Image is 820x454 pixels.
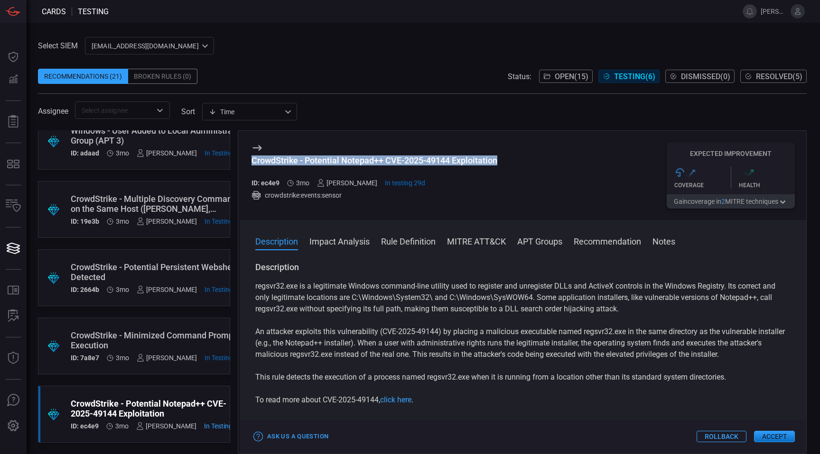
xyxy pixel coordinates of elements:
button: Impact Analysis [309,235,370,246]
span: Jul 01, 2025 8:00 AM [115,422,129,430]
span: Dismissed ( 0 ) [681,72,730,81]
span: Sep 15, 2025 9:22 AM [204,422,245,430]
span: Jul 24, 2025 3:07 PM [205,218,248,225]
button: Open(15) [539,70,593,83]
div: [PERSON_NAME] [137,354,197,362]
span: Cards [42,7,66,16]
span: Jul 17, 2025 9:37 AM [116,149,129,157]
div: [PERSON_NAME] [317,179,377,187]
h5: ID: ec4e9 [71,422,99,430]
button: Detections [2,68,25,91]
h5: ID: 19e3b [71,218,99,225]
h3: Description [255,262,791,273]
span: Testing ( 6 ) [614,72,655,81]
button: Inventory [2,195,25,218]
label: Select SIEM [38,41,78,50]
div: CrowdStrike - Potential Notepad++ CVE-2025-49144 Exploitation [252,155,497,165]
input: Select assignee [78,104,151,116]
h5: Expected Improvement [667,150,795,157]
p: To read more about CVE-2025-49144, . [255,394,791,406]
div: crowdstrike:events:sensor [252,191,497,200]
button: Ask Us A Question [2,389,25,412]
p: An attacker exploits this vulnerability (CVE-2025-49144) by placing a malicious executable named ... [255,326,791,360]
span: Assignee [38,107,68,116]
span: [PERSON_NAME].[PERSON_NAME] [761,8,787,15]
button: Resolved(5) [740,70,807,83]
button: Gaincoverage in2MITRE techniques [667,194,795,209]
span: Jul 09, 2025 4:08 AM [116,354,129,362]
button: Preferences [2,415,25,437]
button: Recommendation [574,235,641,246]
button: Dismissed(0) [665,70,735,83]
button: Accept [754,431,795,442]
div: Broken Rules (0) [128,69,197,84]
button: Reports [2,110,25,133]
button: Testing(6) [598,70,660,83]
div: CrowdStrike - Potential Persistent Webshell Detected [71,262,248,282]
span: Jul 01, 2025 8:00 AM [296,179,309,187]
button: Dashboard [2,45,25,68]
span: Jul 21, 2025 3:17 PM [205,149,248,157]
button: Cards [2,237,25,260]
button: Open [153,104,167,117]
span: Jul 22, 2025 4:48 PM [205,286,248,293]
div: CrowdStrike - Potential Notepad++ CVE-2025-49144 Exploitation [71,399,245,418]
button: Rollback [697,431,746,442]
div: [PERSON_NAME] [137,149,197,157]
button: MITRE - Detection Posture [2,153,25,175]
div: [PERSON_NAME] [136,422,196,430]
a: click here [380,395,411,404]
h5: ID: 2664b [71,286,99,293]
div: [PERSON_NAME] [137,286,197,293]
div: CrowdStrike - Multiple Discovery Commands on the Same Host (Turla, GALLIUM, APT 1) [71,194,248,214]
div: Time [209,107,282,117]
p: This rule detects the execution of a process named regsvr32.exe when it is running from a locatio... [255,372,791,383]
button: Ask Us a Question [252,429,331,444]
button: Threat Intelligence [2,347,25,370]
p: [EMAIL_ADDRESS][DOMAIN_NAME] [92,41,199,51]
h5: ID: ec4e9 [252,179,280,187]
span: Jul 15, 2025 9:07 AM [205,354,248,362]
button: ALERT ANALYSIS [2,305,25,327]
div: Coverage [674,182,731,189]
div: [PERSON_NAME] [137,218,197,225]
div: Windows - User Added to Local Administrators Group (APT 3) [71,126,248,145]
button: APT Groups [517,235,562,246]
span: Status: [508,72,531,81]
span: Jul 17, 2025 9:36 AM [116,286,129,293]
h5: ID: 7a8e7 [71,354,99,362]
span: Open ( 15 ) [555,72,588,81]
div: Recommendations (21) [38,69,128,84]
button: MITRE ATT&CK [447,235,506,246]
button: Rule Catalog [2,279,25,302]
label: sort [181,107,195,116]
span: Sep 15, 2025 9:22 AM [385,179,425,187]
span: testing [78,7,109,16]
button: Description [255,235,298,246]
p: regsvr32.exe is a legitimate Windows command-line utility used to register and unregister DLLs an... [255,281,791,315]
span: Jul 17, 2025 9:37 AM [116,218,129,225]
div: Health [739,182,795,189]
button: Rule Definition [381,235,436,246]
button: Notes [652,235,675,246]
div: CrowdStrike - Minimized Command Prompt Execution [71,330,248,350]
span: 2 [721,198,725,205]
h5: ID: adaad [71,149,99,157]
span: Resolved ( 5 ) [756,72,802,81]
